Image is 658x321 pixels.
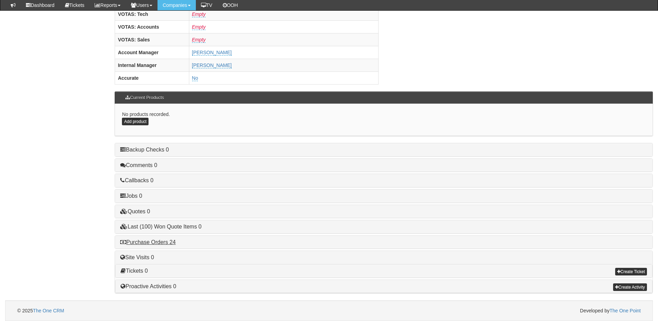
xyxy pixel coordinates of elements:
[120,147,169,153] a: Backup Checks 0
[120,254,154,260] a: Site Visits 0
[610,308,641,313] a: The One Point
[120,177,153,183] a: Callbacks 0
[615,268,647,275] a: Create Ticket
[115,59,189,71] th: Internal Manager
[192,37,206,43] a: Empty
[120,162,157,168] a: Comments 0
[120,208,150,214] a: Quotes 0
[115,20,189,33] th: VOTAS: Accounts
[122,92,167,104] h3: Current Products
[120,224,201,230] a: Last (100) Won Quote Items 0
[115,33,189,46] th: VOTAS: Sales
[122,118,149,125] a: Add product
[580,307,641,314] span: Developed by
[120,193,142,199] a: Jobs 0
[192,11,206,17] a: Empty
[192,24,206,30] a: Empty
[120,239,175,245] a: Purchase Orders 24
[613,283,647,291] a: Create Activity
[121,283,176,289] a: Proactive Activities 0
[115,8,189,20] th: VOTAS: Tech
[192,75,198,81] a: No
[192,50,232,56] a: [PERSON_NAME]
[33,308,64,313] a: The One CRM
[115,46,189,59] th: Account Manager
[115,71,189,84] th: Accurate
[121,268,147,274] a: Tickets 0
[192,62,232,68] a: [PERSON_NAME]
[17,308,64,313] span: © 2025
[115,104,653,136] div: No products recorded.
